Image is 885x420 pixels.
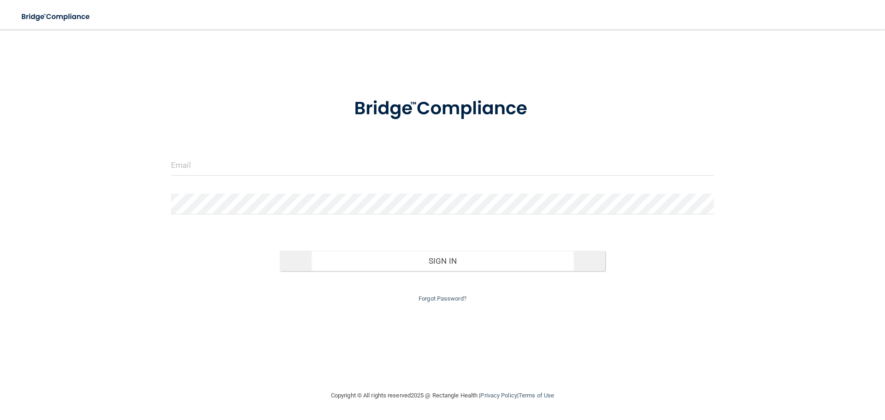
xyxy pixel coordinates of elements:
[480,392,517,399] a: Privacy Policy
[171,155,714,176] input: Email
[419,295,466,302] a: Forgot Password?
[280,251,606,271] button: Sign In
[335,85,550,133] img: bridge_compliance_login_screen.278c3ca4.svg
[519,392,554,399] a: Terms of Use
[14,7,99,26] img: bridge_compliance_login_screen.278c3ca4.svg
[274,381,611,410] div: Copyright © All rights reserved 2025 @ Rectangle Health | |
